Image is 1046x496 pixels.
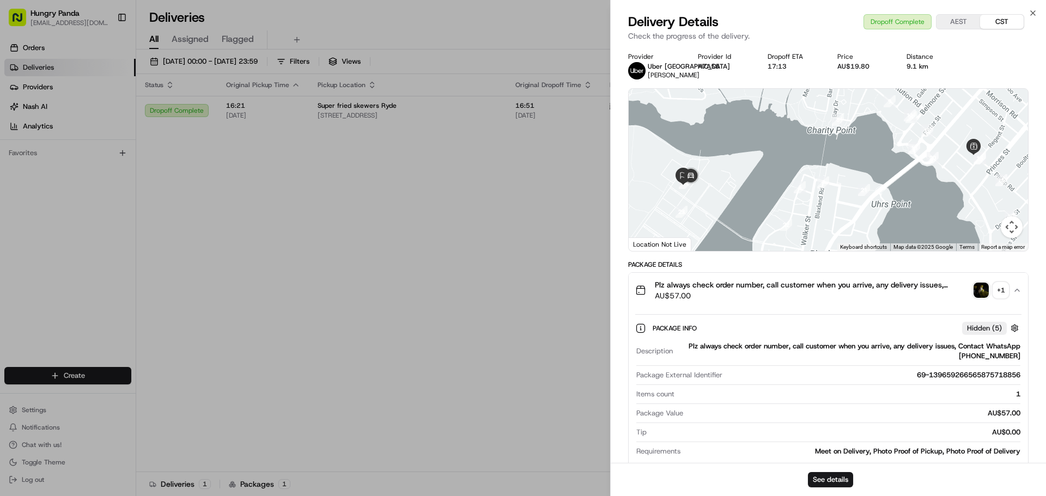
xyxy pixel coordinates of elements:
span: Delivery Details [628,13,719,30]
div: 23 [676,206,688,218]
div: Meet on Delivery, Photo Proof of Pickup, Photo Proof of Delivery [685,446,1020,456]
div: Provider [628,52,680,61]
div: 12 [921,125,933,137]
div: Past conversations [11,142,70,150]
a: 💻API Documentation [88,239,179,259]
div: 16 [995,174,1007,186]
div: AU$19.80 [837,62,890,71]
img: 1736555255976-a54dd68f-1ca7-489b-9aae-adbdc363a1c4 [22,199,31,207]
div: Plz always check order number, call customer when you arrive, any delivery issues, Contact WhatsA... [629,308,1028,476]
a: Open this area in Google Maps (opens a new window) [631,237,667,251]
img: uber-new-logo.jpeg [628,62,646,79]
div: Distance [907,52,959,61]
span: Description [636,346,673,356]
span: API Documentation [103,243,175,254]
button: photo_proof_of_pickup image+1 [974,283,1008,298]
div: 19 [1005,211,1017,223]
img: photo_proof_of_pickup image [974,283,989,298]
div: Plz always check order number, call customer when you arrive, any delivery issues, Contact WhatsA... [677,341,1020,361]
button: See details [808,472,853,487]
button: Start new chat [185,107,198,120]
div: Dropoff ETA [768,52,820,61]
a: Terms [959,244,975,250]
button: Map camera controls [1001,216,1023,238]
div: 20 [927,152,939,164]
div: 15 [974,152,986,164]
button: AEST [936,15,980,29]
span: 8月7日 [96,198,118,207]
button: Keyboard shortcuts [840,243,887,251]
div: 9 [884,95,896,107]
div: 69-139659266565875718856 [727,370,1020,380]
span: Package Value [636,408,683,418]
div: Price [837,52,890,61]
div: 6 [794,181,806,193]
div: 14 [974,152,986,164]
div: 22 [780,219,792,231]
input: Clear [28,70,180,82]
span: Hidden ( 5 ) [967,323,1002,333]
img: Nash [11,11,33,33]
div: 9.1 km [907,62,959,71]
p: Welcome 👋 [11,44,198,61]
div: Package Details [628,260,1029,269]
div: Start new chat [49,104,179,115]
img: 1736555255976-a54dd68f-1ca7-489b-9aae-adbdc363a1c4 [11,104,31,124]
div: AU$0.00 [651,427,1020,437]
button: Plz always check order number, call customer when you arrive, any delivery issues, Contact WhatsA... [629,273,1028,308]
span: Uber [GEOGRAPHIC_DATA] [648,62,730,71]
div: 17:13 [768,62,820,71]
button: See all [169,139,198,152]
span: [PERSON_NAME] [34,198,88,207]
div: Location Not Live [629,237,691,251]
div: AU$57.00 [688,408,1020,418]
a: 📗Knowledge Base [7,239,88,259]
a: Powered byPylon [77,270,132,278]
span: Tip [636,427,647,437]
div: 21 [858,184,870,196]
span: Map data ©2025 Google [893,244,953,250]
span: Knowledge Base [22,243,83,254]
span: [PERSON_NAME] [648,71,700,79]
span: • [36,169,40,177]
span: Package Info [653,324,699,333]
div: 📗 [11,244,20,253]
div: 💻 [92,244,101,253]
div: 13 [908,142,920,154]
p: Check the progress of the delivery. [628,30,1029,41]
span: 8月15日 [42,169,68,177]
span: Pylon [108,270,132,278]
span: AU$57.00 [655,290,969,301]
span: Package External Identifier [636,370,722,380]
div: 10 [905,111,917,123]
button: A7A55 [698,62,720,71]
button: Hidden (5) [962,321,1021,335]
img: Google [631,237,667,251]
a: Report a map error [981,244,1025,250]
div: 7 [817,176,829,188]
span: Items count [636,389,674,399]
button: CST [980,15,1024,29]
span: Requirements [636,446,680,456]
span: Plz always check order number, call customer when you arrive, any delivery issues, Contact WhatsA... [655,279,969,290]
div: 8 [832,114,844,126]
div: We're available if you need us! [49,115,150,124]
img: 1727276513143-84d647e1-66c0-4f92-a045-3c9f9f5dfd92 [23,104,42,124]
div: 1 [679,389,1020,399]
div: Provider Id [698,52,750,61]
div: + 1 [993,283,1008,298]
span: • [90,198,94,207]
img: Asif Zaman Khan [11,188,28,205]
div: 11 [904,109,916,121]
